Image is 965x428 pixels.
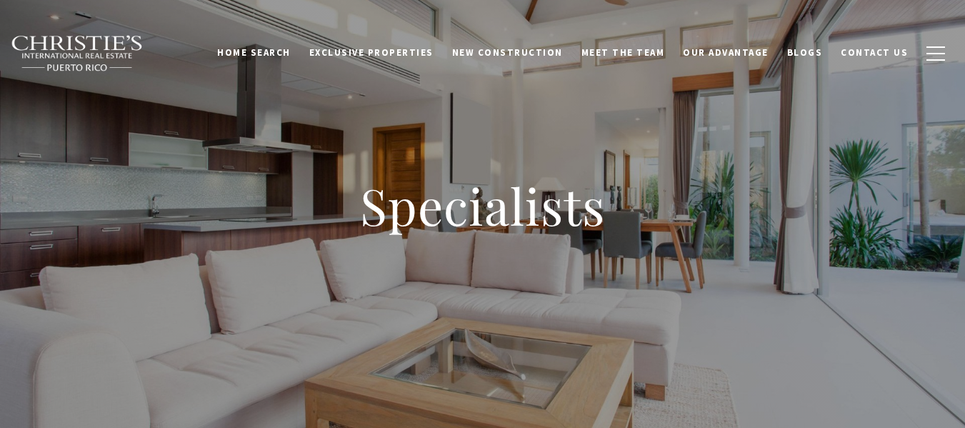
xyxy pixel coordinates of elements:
[443,39,572,66] a: New Construction
[683,46,769,59] span: Our Advantage
[778,39,832,66] a: Blogs
[572,39,674,66] a: Meet the Team
[309,46,434,59] span: Exclusive Properties
[787,46,823,59] span: Blogs
[197,174,769,237] h1: Specialists
[452,46,563,59] span: New Construction
[11,35,144,72] img: Christie's International Real Estate black text logo
[841,46,908,59] span: Contact Us
[674,39,778,66] a: Our Advantage
[300,39,443,66] a: Exclusive Properties
[208,39,300,66] a: Home Search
